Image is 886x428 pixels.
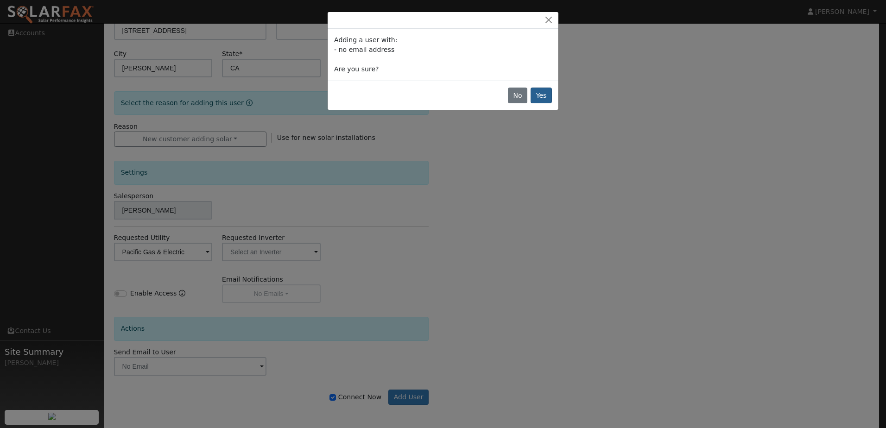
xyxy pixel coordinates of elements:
[531,88,552,103] button: Yes
[334,36,397,44] span: Adding a user with:
[542,15,555,25] button: Close
[508,88,527,103] button: No
[334,65,379,73] span: Are you sure?
[334,46,394,53] span: - no email address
